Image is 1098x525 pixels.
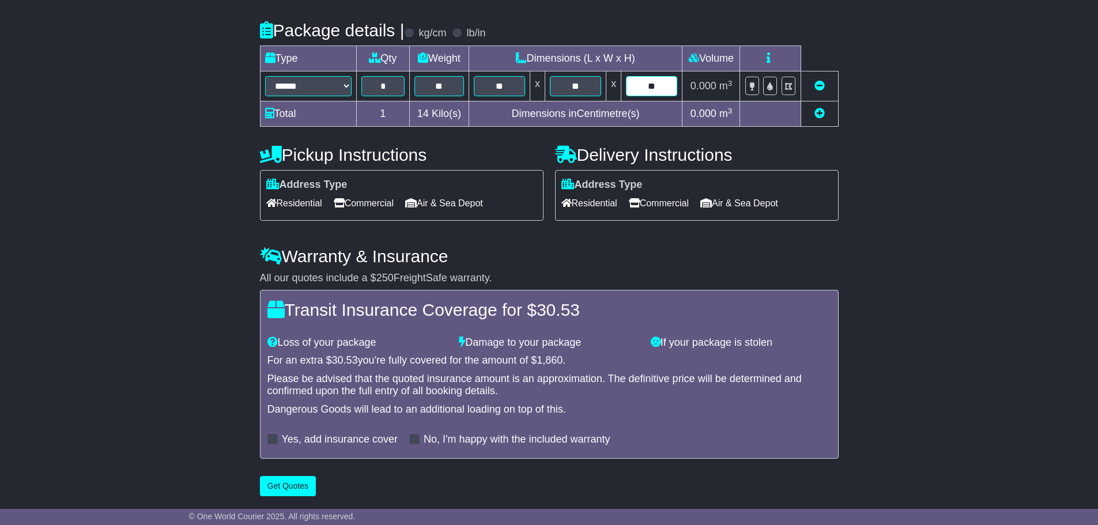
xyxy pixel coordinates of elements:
span: 1,860 [537,354,563,366]
h4: Warranty & Insurance [260,247,839,266]
a: Add new item [814,108,825,119]
span: Air & Sea Depot [405,194,483,212]
span: m [719,80,733,92]
span: m [719,108,733,119]
button: Get Quotes [260,476,316,496]
td: Dimensions (L x W x H) [469,46,682,71]
td: x [606,71,621,101]
span: 0.000 [691,80,716,92]
td: Total [260,101,356,127]
td: Weight [410,46,469,71]
span: 30.53 [332,354,358,366]
h4: Pickup Instructions [260,145,544,164]
span: Residential [561,194,617,212]
span: 0.000 [691,108,716,119]
span: 14 [417,108,429,119]
a: Remove this item [814,80,825,92]
label: kg/cm [418,27,446,40]
td: 1 [356,101,410,127]
td: Kilo(s) [410,101,469,127]
span: Commercial [629,194,689,212]
label: lb/in [466,27,485,40]
sup: 3 [728,79,733,88]
span: © One World Courier 2025. All rights reserved. [189,512,356,521]
h4: Transit Insurance Coverage for $ [267,300,831,319]
div: If your package is stolen [645,337,837,349]
div: Loss of your package [262,337,454,349]
span: 30.53 [537,300,580,319]
td: Type [260,46,356,71]
h4: Delivery Instructions [555,145,839,164]
td: x [530,71,545,101]
span: 250 [376,272,394,284]
div: Damage to your package [453,337,645,349]
td: Dimensions in Centimetre(s) [469,101,682,127]
span: Commercial [334,194,394,212]
div: All our quotes include a $ FreightSafe warranty. [260,272,839,285]
td: Qty [356,46,410,71]
div: Please be advised that the quoted insurance amount is an approximation. The definitive price will... [267,373,831,398]
h4: Package details | [260,21,405,40]
label: Address Type [266,179,348,191]
label: Address Type [561,179,643,191]
div: Dangerous Goods will lead to an additional loading on top of this. [267,403,831,416]
sup: 3 [728,107,733,115]
td: Volume [682,46,740,71]
span: Air & Sea Depot [700,194,778,212]
label: No, I'm happy with the included warranty [424,433,610,446]
div: For an extra $ you're fully covered for the amount of $ . [267,354,831,367]
span: Residential [266,194,322,212]
label: Yes, add insurance cover [282,433,398,446]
